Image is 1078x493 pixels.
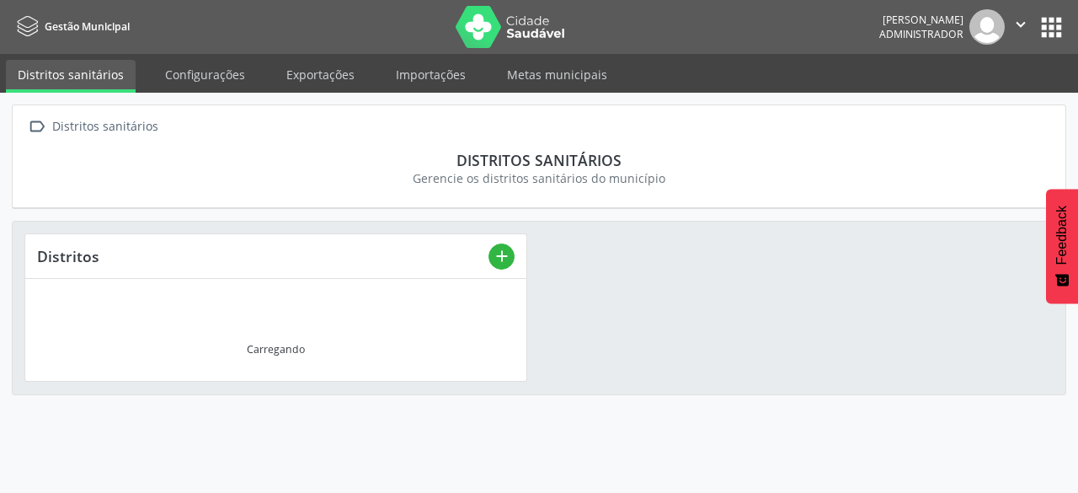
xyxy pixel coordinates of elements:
div: Carregando [247,342,305,356]
a: Importações [384,60,478,89]
button: Feedback - Mostrar pesquisa [1046,189,1078,303]
a: Distritos sanitários [6,60,136,93]
i:  [24,115,49,139]
button: add [488,244,515,270]
a: Metas municipais [495,60,619,89]
span: Administrador [879,27,963,41]
span: Gestão Municipal [45,19,130,34]
img: img [969,9,1005,45]
div: Gerencie os distritos sanitários do município [36,169,1042,187]
button: apps [1037,13,1066,42]
a: Exportações [275,60,366,89]
span: Feedback [1054,206,1070,265]
a: Gestão Municipal [12,13,130,40]
div: Distritos sanitários [36,151,1042,169]
div: [PERSON_NAME] [879,13,963,27]
div: Distritos [37,247,488,265]
div: Distritos sanitários [49,115,161,139]
i:  [1011,15,1030,34]
a:  Distritos sanitários [24,115,161,139]
a: Configurações [153,60,257,89]
button:  [1005,9,1037,45]
i: add [493,247,511,265]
